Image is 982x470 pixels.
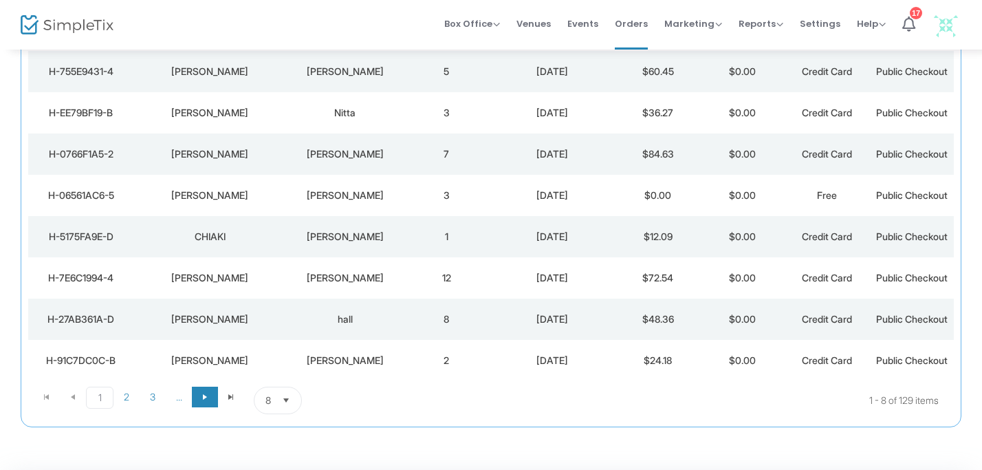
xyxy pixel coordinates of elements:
[290,354,401,367] div: Hodges
[166,387,192,407] span: Page 4
[615,340,700,381] td: $24.18
[138,271,283,285] div: Amanda
[492,230,612,244] div: 9/22/2025
[32,65,131,78] div: H-755E9431-4
[876,313,948,325] span: Public Checkout
[700,216,785,257] td: $0.00
[876,354,948,366] span: Public Checkout
[138,354,283,367] div: Lana
[32,354,131,367] div: H-91C7DC0C-B
[138,230,283,244] div: CHIAKI
[802,148,852,160] span: Credit Card
[439,387,939,414] kendo-pager-info: 1 - 8 of 129 items
[615,216,700,257] td: $12.09
[32,271,131,285] div: H-7E6C1994-4
[615,257,700,299] td: $72.54
[140,387,166,407] span: Page 3
[32,106,131,120] div: H-EE79BF19-B
[664,17,722,30] span: Marketing
[404,92,489,133] td: 3
[86,387,113,409] span: Page 1
[404,257,489,299] td: 12
[138,147,283,161] div: Lara
[615,6,648,41] span: Orders
[404,175,489,216] td: 3
[857,17,886,30] span: Help
[615,133,700,175] td: $84.63
[404,51,489,92] td: 5
[802,354,852,366] span: Credit Card
[290,189,401,202] div: Yun
[290,312,401,326] div: hall
[876,189,948,201] span: Public Checkout
[876,231,948,242] span: Public Checkout
[700,92,785,133] td: $0.00
[700,51,785,92] td: $0.00
[492,106,612,120] div: 9/22/2025
[802,65,852,77] span: Credit Card
[700,175,785,216] td: $0.00
[567,6,598,41] span: Events
[138,189,283,202] div: Brenda
[199,392,210,403] span: Go to the next page
[32,230,131,244] div: H-5175FA9E-D
[138,106,283,120] div: Brittnie
[700,299,785,340] td: $0.00
[516,6,551,41] span: Venues
[113,387,140,407] span: Page 2
[444,17,500,30] span: Box Office
[138,65,283,78] div: Rachelle
[492,147,612,161] div: 9/22/2025
[276,387,296,414] button: Select
[615,299,700,340] td: $48.36
[700,257,785,299] td: $0.00
[615,175,700,216] td: $0.00
[290,271,401,285] div: Suyat
[28,19,954,381] div: Data table
[32,189,131,202] div: H-06561AC6-5
[290,230,401,244] div: LAWSON
[218,387,244,407] span: Go to the last page
[138,312,283,326] div: Chris
[492,354,612,367] div: 9/22/2025
[492,189,612,202] div: 9/22/2025
[192,387,218,407] span: Go to the next page
[876,65,948,77] span: Public Checkout
[226,392,237,403] span: Go to the last page
[739,17,783,30] span: Reports
[615,51,700,92] td: $60.45
[802,231,852,242] span: Credit Card
[290,106,401,120] div: Nitta
[876,148,948,160] span: Public Checkout
[492,271,612,285] div: 9/22/2025
[615,92,700,133] td: $36.27
[265,394,271,407] span: 8
[290,147,401,161] div: Matsumoto
[404,216,489,257] td: 1
[700,340,785,381] td: $0.00
[802,313,852,325] span: Credit Card
[32,147,131,161] div: H-0766F1A5-2
[404,133,489,175] td: 7
[290,65,401,78] div: Fong
[876,107,948,118] span: Public Checkout
[32,312,131,326] div: H-27AB361A-D
[404,340,489,381] td: 2
[817,189,837,201] span: Free
[802,107,852,118] span: Credit Card
[492,65,612,78] div: 9/22/2025
[700,133,785,175] td: $0.00
[910,7,922,19] div: 17
[492,312,612,326] div: 9/22/2025
[876,272,948,284] span: Public Checkout
[802,272,852,284] span: Credit Card
[404,299,489,340] td: 8
[800,6,840,41] span: Settings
